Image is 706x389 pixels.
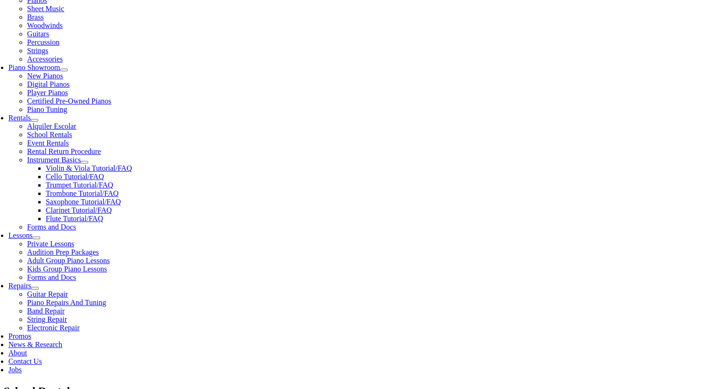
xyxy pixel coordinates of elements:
a: Event Rentals [27,139,69,147]
a: Contact Us [8,357,42,365]
a: Piano Showroom [8,63,60,71]
a: About [8,349,27,357]
a: Piano Tuning [27,105,67,113]
a: Trumpet Tutorial/FAQ [46,181,113,189]
a: Strings [27,47,48,55]
a: Guitar Repair [27,290,68,298]
a: Jobs [8,366,21,374]
a: Alquiler Escolar [27,122,76,130]
a: Forms and Docs [27,223,76,231]
button: Open submenu of Rentals [31,119,38,122]
a: Piano Repairs And Tuning [27,299,106,306]
button: Open submenu of Instrument Basics [81,161,88,164]
a: Band Repair [27,307,64,315]
a: Adult Group Piano Lessons [27,257,110,264]
a: Woodwinds [27,21,63,29]
a: Flute Tutorial/FAQ [46,215,103,222]
a: Lessons [8,231,33,239]
a: Accessories [27,55,63,63]
a: Clarinet Tutorial/FAQ [46,206,112,214]
a: Kids Group Piano Lessons [27,265,107,273]
a: Brass [27,13,44,21]
a: School Rentals [27,131,72,139]
a: Saxophone Tutorial/FAQ [46,198,121,206]
a: News & Research [8,340,63,348]
a: Instrument Basics [27,156,81,164]
a: Certified Pre-Owned Pianos [27,97,111,105]
a: Forms and Docs [27,273,76,281]
a: String Repair [27,315,67,323]
button: Open submenu of Lessons [33,236,40,239]
a: Player Pianos [27,89,68,97]
a: Repairs [8,282,31,290]
a: Private Lessons [27,240,74,248]
a: Cello Tutorial/FAQ [46,173,104,181]
a: Guitars [27,30,49,38]
button: Open submenu of Repairs [31,287,39,290]
a: Percussion [27,38,59,46]
button: Open submenu of Piano Showroom [60,69,68,71]
a: Violin & Viola Tutorial/FAQ [46,164,132,172]
a: New Pianos [27,72,63,80]
a: Electronic Repair [27,324,79,332]
a: Rental Return Procedure [27,147,101,155]
a: Sheet Music [27,5,64,13]
a: Rentals [8,114,31,122]
a: Audition Prep Packages [27,248,99,256]
a: Promos [8,332,31,340]
a: Trombone Tutorial/FAQ [46,189,119,197]
a: Digital Pianos [27,80,70,88]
